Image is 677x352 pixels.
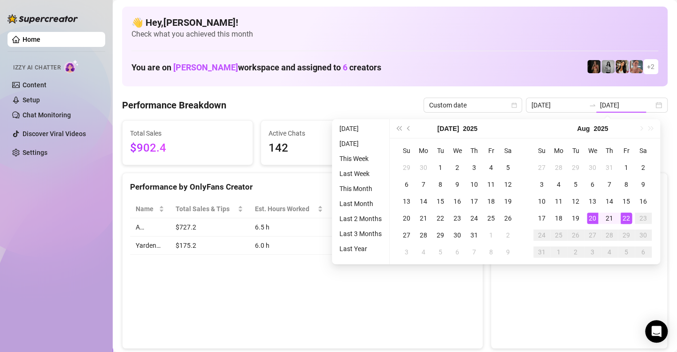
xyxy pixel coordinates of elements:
span: 6 [343,62,347,72]
td: $175.2 [170,237,249,255]
span: 417 [407,139,522,157]
span: Active Chats [269,128,384,138]
span: 3 % [394,240,409,251]
span: Izzy AI Chatter [13,63,61,72]
span: 14 % [394,222,409,232]
span: Check what you achieved this month [131,29,658,39]
td: $727.2 [170,218,249,237]
img: logo-BBDzfeDw.svg [8,14,78,23]
span: swap-right [589,101,596,109]
a: Chat Monitoring [23,111,71,119]
span: 142 [269,139,384,157]
td: $29.2 [329,237,389,255]
h1: You are on workspace and assigned to creators [131,62,381,73]
td: Yarden… [130,237,170,255]
a: Setup [23,96,40,104]
div: Sales by OnlyFans Creator [499,181,660,193]
div: Est. Hours Worked [254,204,315,214]
a: Discover Viral Videos [23,130,86,138]
span: Custom date [429,98,516,112]
th: Chat Conversion [389,200,475,218]
span: Total Sales [130,128,245,138]
h4: Performance Breakdown [122,99,226,112]
th: Name [130,200,170,218]
td: 6.5 h [249,218,329,237]
span: Name [136,204,157,214]
div: Open Intercom Messenger [645,320,668,343]
span: calendar [511,102,517,108]
span: $902.4 [130,139,245,157]
span: Messages Sent [407,128,522,138]
img: Yarden [630,60,643,73]
input: End date [600,100,654,110]
th: Total Sales & Tips [170,200,249,218]
td: $111.88 [329,218,389,237]
div: Performance by OnlyFans Creator [130,181,475,193]
a: Settings [23,149,47,156]
td: 6.0 h [249,237,329,255]
a: Home [23,36,40,43]
a: Content [23,81,46,89]
span: to [589,101,596,109]
span: + 2 [647,61,654,72]
h4: 👋 Hey, [PERSON_NAME] ! [131,16,658,29]
img: AdelDahan [615,60,629,73]
th: Sales / Hour [329,200,389,218]
img: the_bohema [587,60,600,73]
span: Chat Conversion [394,204,462,214]
span: [PERSON_NAME] [173,62,238,72]
td: A… [130,218,170,237]
img: A [601,60,615,73]
img: AI Chatter [64,60,79,73]
span: Sales / Hour [334,204,376,214]
span: Total Sales & Tips [176,204,236,214]
input: Start date [531,100,585,110]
